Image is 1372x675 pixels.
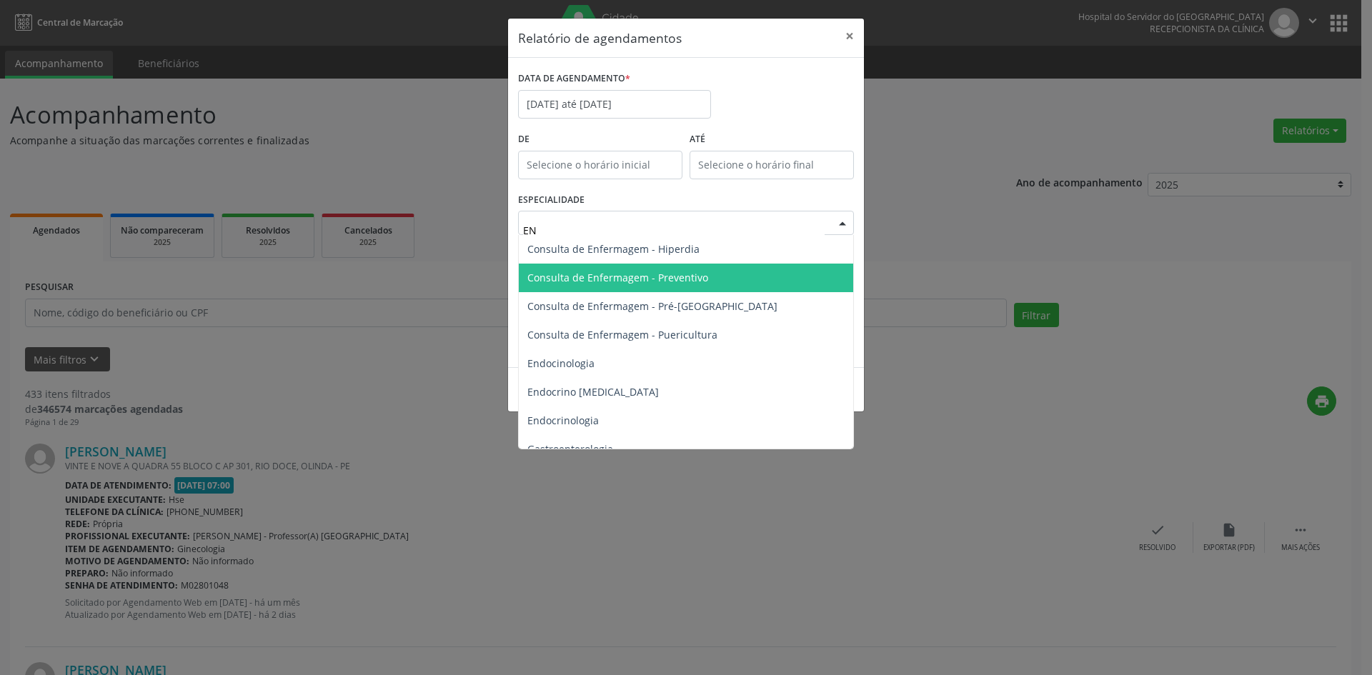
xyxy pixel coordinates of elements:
label: DATA DE AGENDAMENTO [518,68,630,90]
label: ATÉ [690,129,854,151]
input: Selecione o horário final [690,151,854,179]
label: ESPECIALIDADE [518,189,585,211]
span: Endocinologia [527,356,595,370]
button: Close [835,19,864,54]
span: Endocrino [MEDICAL_DATA] [527,385,659,399]
span: Consulta de Enfermagem - Preventivo [527,271,708,284]
input: Selecione o horário inicial [518,151,682,179]
span: Endocrinologia [527,414,599,427]
input: Seleciona uma especialidade [523,216,825,244]
span: Consulta de Enfermagem - Hiperdia [527,242,700,256]
input: Selecione uma data ou intervalo [518,90,711,119]
label: De [518,129,682,151]
h5: Relatório de agendamentos [518,29,682,47]
span: Gastroenterologia [527,442,613,456]
span: Consulta de Enfermagem - Puericultura [527,328,717,341]
span: Consulta de Enfermagem - Pré-[GEOGRAPHIC_DATA] [527,299,777,313]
